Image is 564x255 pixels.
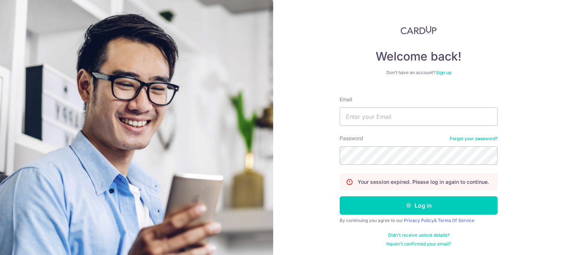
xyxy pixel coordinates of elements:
a: Didn't receive unlock details? [388,232,449,238]
a: Terms Of Service [438,218,474,223]
label: Password [340,135,363,142]
div: By continuing you agree to our & [340,218,498,223]
a: Sign up [436,70,451,75]
h4: Welcome back! [340,49,498,64]
a: Haven't confirmed your email? [386,241,451,247]
p: Your session expired. Please log in again to continue. [358,178,489,186]
div: Don’t have an account? [340,70,498,76]
a: Privacy Policy [404,218,434,223]
img: CardUp Logo [401,26,437,34]
input: Enter your Email [340,108,498,126]
label: Email [340,96,352,103]
button: Log in [340,196,498,215]
a: Forgot your password? [450,136,498,142]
